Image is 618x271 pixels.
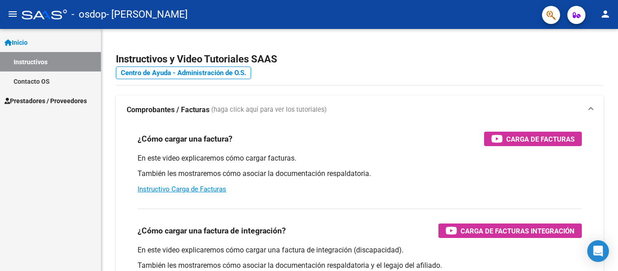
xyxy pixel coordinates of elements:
[127,105,209,115] strong: Comprobantes / Facturas
[138,169,582,179] p: También les mostraremos cómo asociar la documentación respaldatoria.
[138,133,233,145] h3: ¿Cómo cargar una factura?
[438,223,582,238] button: Carga de Facturas Integración
[587,240,609,262] div: Open Intercom Messenger
[116,67,251,79] a: Centro de Ayuda - Administración de O.S.
[5,96,87,106] span: Prestadores / Proveedores
[138,261,582,271] p: También les mostraremos cómo asociar la documentación respaldatoria y el legajo del afiliado.
[600,9,611,19] mat-icon: person
[116,95,604,124] mat-expansion-panel-header: Comprobantes / Facturas (haga click aquí para ver los tutoriales)
[461,225,575,237] span: Carga de Facturas Integración
[106,5,188,24] span: - [PERSON_NAME]
[138,224,286,237] h3: ¿Cómo cargar una factura de integración?
[138,185,226,193] a: Instructivo Carga de Facturas
[211,105,327,115] span: (haga click aquí para ver los tutoriales)
[116,51,604,68] h2: Instructivos y Video Tutoriales SAAS
[7,9,18,19] mat-icon: menu
[484,132,582,146] button: Carga de Facturas
[5,38,28,48] span: Inicio
[71,5,106,24] span: - osdop
[506,133,575,145] span: Carga de Facturas
[138,153,582,163] p: En este video explicaremos cómo cargar facturas.
[138,245,582,255] p: En este video explicaremos cómo cargar una factura de integración (discapacidad).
